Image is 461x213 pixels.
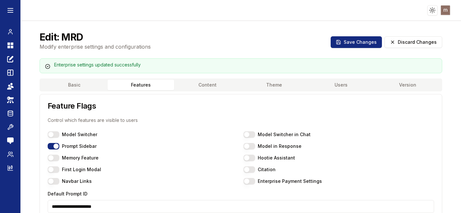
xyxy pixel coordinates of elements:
label: Citation [258,167,276,172]
label: Enterprise Payment Settings [258,179,322,183]
button: Features [108,80,174,90]
label: Navbar Links [62,179,92,183]
label: Default Prompt ID [48,191,88,196]
p: Modify enterprise settings and configurations [40,43,151,51]
button: Save Changes [331,36,382,48]
button: Discard Changes [384,36,442,48]
button: Users [308,80,374,90]
label: Prompt Sidebar [62,144,97,148]
img: ACg8ocJF9pzeCqlo4ezUS9X6Xfqcx_FUcdFr9_JrUZCRfvkAGUe5qw=s96-c [441,6,450,15]
h3: Feature Flags [48,102,434,110]
label: Model Switcher in Chat [258,132,311,137]
label: Hootie Assistant [258,156,295,160]
button: Content [174,80,241,90]
h2: Edit: MRD [40,31,151,43]
p: Control which features are visible to users [48,117,434,124]
button: Version [374,80,441,90]
label: Memory Feature [62,156,99,160]
label: Model in Response [258,144,301,148]
label: Model Switcher [62,132,97,137]
div: Enterprise settings updated successfully [45,62,437,68]
button: Theme [241,80,308,90]
label: First Login Modal [62,167,101,172]
button: Basic [41,80,108,90]
img: feedback [7,137,14,144]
